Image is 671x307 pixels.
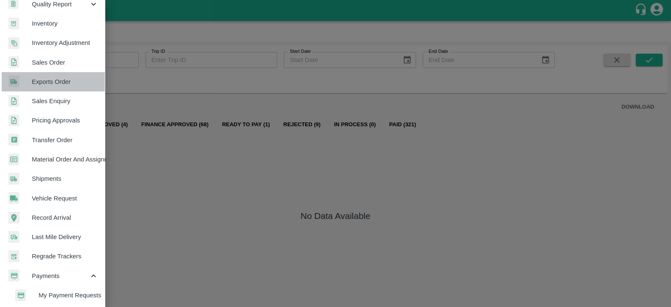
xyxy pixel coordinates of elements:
[32,155,98,164] span: Material Order And Assignment
[8,114,19,127] img: sales
[8,153,19,166] img: centralMaterial
[32,213,98,222] span: Record Arrival
[32,19,98,28] span: Inventory
[8,192,19,204] img: vehicle
[8,95,19,107] img: sales
[8,173,19,185] img: shipments
[15,289,26,302] img: payment
[8,134,19,146] img: whTransfer
[32,96,98,106] span: Sales Enquiry
[32,271,89,281] span: Payments
[8,18,19,30] img: whInventory
[32,194,98,203] span: Vehicle Request
[32,135,98,145] span: Transfer Order
[8,37,19,49] img: inventory
[32,174,98,183] span: Shipments
[8,231,19,243] img: delivery
[32,232,98,242] span: Last Mile Delivery
[8,75,19,88] img: shipments
[32,38,98,47] span: Inventory Adjustment
[7,286,105,305] a: paymentMy Payment Requests
[32,252,98,261] span: Regrade Trackers
[8,56,19,68] img: sales
[32,58,98,67] span: Sales Order
[32,77,98,86] span: Exports Order
[32,116,98,125] span: Pricing Approvals
[8,270,19,282] img: payment
[8,250,19,263] img: whTracker
[39,291,98,300] span: My Payment Requests
[8,212,20,224] img: recordArrival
